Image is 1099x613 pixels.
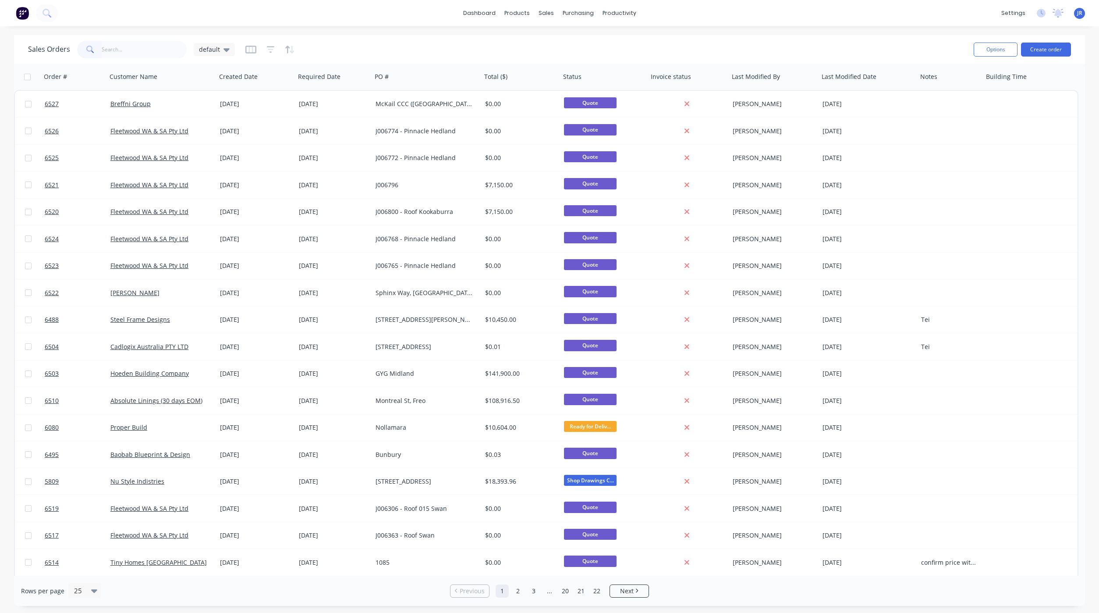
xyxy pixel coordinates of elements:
a: 6521 [45,172,110,198]
div: [DATE] [822,558,914,567]
div: [PERSON_NAME] [733,450,812,459]
div: [DATE] [822,450,914,459]
div: $10,450.00 [485,315,553,324]
div: [DATE] [220,235,292,243]
div: Building Time [986,72,1027,81]
a: Cadlogix Australia PTY LTD [110,342,188,351]
div: [DATE] [299,207,369,216]
div: [DATE] [299,450,369,459]
div: $7,150.00 [485,181,553,189]
a: 6523 [45,253,110,279]
span: 6525 [45,153,59,162]
div: [DATE] [822,504,914,513]
span: 6488 [45,315,59,324]
div: Created Date [219,72,258,81]
div: Invoice status [651,72,691,81]
a: dashboard [459,7,500,20]
div: [DATE] [220,261,292,270]
div: Order # [44,72,67,81]
div: J006800 - Roof Kookaburra [376,207,473,216]
button: Options [974,43,1017,57]
div: [DATE] [822,289,914,297]
h1: Sales Orders [28,45,70,53]
div: products [500,7,534,20]
div: $7,150.00 [485,207,553,216]
div: J006774 - Pinnacle Hedland [376,127,473,135]
a: 6522 [45,280,110,306]
a: Fleetwood WA & SA Pty Ltd [110,531,188,539]
span: Quote [564,340,617,351]
div: [PERSON_NAME] [733,127,812,135]
div: [PERSON_NAME] [733,369,812,378]
div: [DATE] [822,423,914,432]
div: Sphinx Way, [GEOGRAPHIC_DATA] [376,289,473,297]
div: [DATE] [299,396,369,405]
a: Jump forward [543,584,556,598]
span: 6495 [45,450,59,459]
a: Fleetwood WA & SA Pty Ltd [110,153,188,162]
div: J006796 [376,181,473,189]
div: settings [997,7,1030,20]
span: 6519 [45,504,59,513]
div: [PERSON_NAME] [733,531,812,540]
div: [DATE] [822,207,914,216]
input: Search... [102,41,187,58]
div: [DATE] [822,396,914,405]
div: [DATE] [299,315,369,324]
div: [DATE] [299,423,369,432]
div: [DATE] [822,100,914,108]
div: Required Date [298,72,340,81]
div: [DATE] [299,235,369,243]
div: [DATE] [220,153,292,162]
div: $0.00 [485,558,553,567]
span: 6517 [45,531,59,540]
div: [DATE] [299,369,369,378]
a: 6495 [45,442,110,468]
a: Page 20 [559,584,572,598]
div: $0.00 [485,127,553,135]
div: [DATE] [220,477,292,486]
span: 5809 [45,477,59,486]
div: Last Modified By [732,72,780,81]
div: [PERSON_NAME] [733,261,812,270]
div: [DATE] [299,261,369,270]
div: [DATE] [220,342,292,351]
div: $0.00 [485,261,553,270]
a: Hoeden Building Company [110,369,189,378]
div: [PERSON_NAME] [733,423,812,432]
a: Fleetwood WA & SA Pty Ltd [110,127,188,135]
div: [DATE] [822,127,914,135]
div: Tei [921,315,977,324]
div: [DATE] [299,477,369,486]
div: productivity [598,7,641,20]
span: Quote [564,394,617,405]
div: [DATE] [220,450,292,459]
a: 6514 [45,549,110,576]
div: [PERSON_NAME] [733,396,812,405]
div: J006363 - Roof Swan [376,531,473,540]
div: [DATE] [299,342,369,351]
div: [PERSON_NAME] [733,153,812,162]
div: $0.00 [485,235,553,243]
div: J006765 - Pinnacle Hedland [376,261,473,270]
div: Total ($) [484,72,507,81]
div: [PERSON_NAME] [733,558,812,567]
div: Notes [920,72,937,81]
div: [PERSON_NAME] [733,100,812,108]
a: 6503 [45,360,110,387]
div: [DATE] [220,127,292,135]
div: [DATE] [220,181,292,189]
span: Quote [564,286,617,297]
div: confirm price with last build [921,558,977,567]
a: Page 1 is your current page [496,584,509,598]
div: [DATE] [822,315,914,324]
span: JR [1077,9,1082,17]
div: J006772 - Pinnacle Hedland [376,153,473,162]
div: Montreal St, Freo [376,396,473,405]
div: [DATE] [220,423,292,432]
span: Quote [564,313,617,324]
a: 6510 [45,388,110,414]
span: 6514 [45,558,59,567]
a: Page 22 [590,584,603,598]
div: J006306 - Roof 015 Swan [376,504,473,513]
